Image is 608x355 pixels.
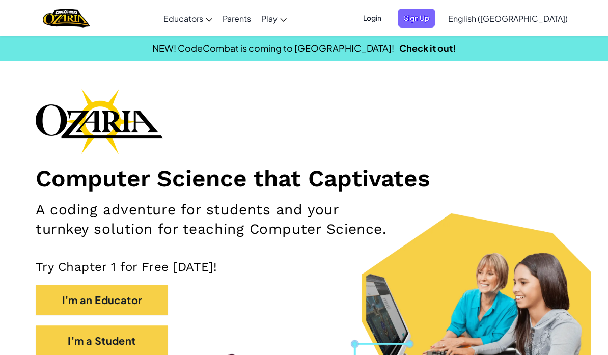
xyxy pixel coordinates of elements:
img: Ozaria branding logo [36,89,163,154]
h1: Computer Science that Captivates [36,164,572,193]
button: Login [357,9,388,28]
button: Sign Up [398,9,435,28]
a: English ([GEOGRAPHIC_DATA]) [443,5,573,32]
button: I'm an Educator [36,285,168,315]
a: Educators [158,5,217,32]
a: Ozaria by CodeCombat logo [43,8,90,29]
p: Try Chapter 1 for Free [DATE]! [36,259,572,275]
a: Parents [217,5,256,32]
span: Educators [163,13,203,24]
a: Check it out! [399,42,456,54]
span: NEW! CodeCombat is coming to [GEOGRAPHIC_DATA]! [152,42,394,54]
h2: A coding adventure for students and your turnkey solution for teaching Computer Science. [36,200,395,239]
a: Play [256,5,292,32]
span: English ([GEOGRAPHIC_DATA]) [448,13,568,24]
img: Home [43,8,90,29]
span: Play [261,13,278,24]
